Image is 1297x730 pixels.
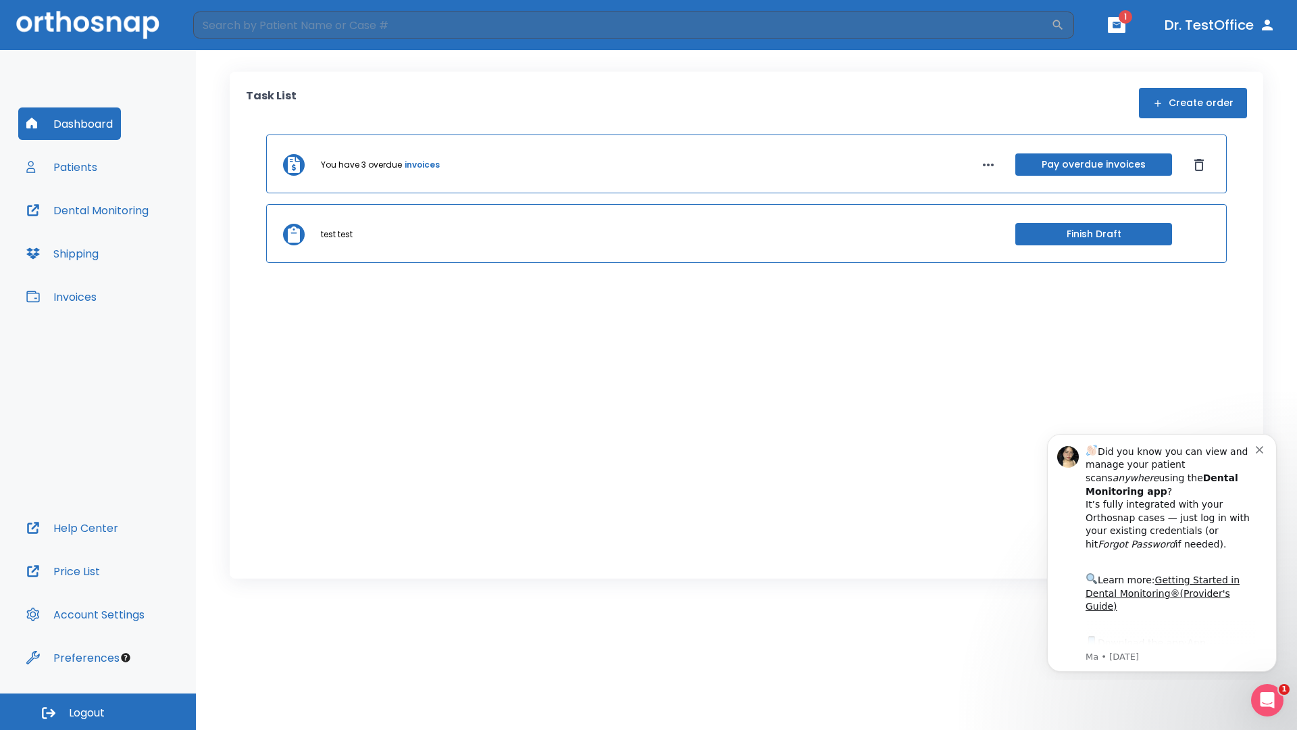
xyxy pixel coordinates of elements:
[229,21,240,32] button: Dismiss notification
[321,228,353,241] p: test test
[18,598,153,631] button: Account Settings
[59,216,179,240] a: App Store
[69,706,105,721] span: Logout
[1027,422,1297,680] iframe: Intercom notifications message
[18,281,105,313] button: Invoices
[18,555,108,587] button: Price List
[1159,13,1281,37] button: Dr. TestOffice
[18,641,128,674] button: Preferences
[120,652,132,664] div: Tooltip anchor
[59,212,229,281] div: Download the app: | ​ Let us know if you need help getting started!
[18,151,105,183] button: Patients
[18,512,126,544] button: Help Center
[59,229,229,241] p: Message from Ma, sent 5w ago
[405,159,440,171] a: invoices
[246,88,297,118] p: Task List
[1139,88,1247,118] button: Create order
[1119,10,1132,24] span: 1
[193,11,1051,39] input: Search by Patient Name or Case #
[1188,154,1210,176] button: Dismiss
[1251,684,1283,716] iframe: Intercom live chat
[1279,684,1290,695] span: 1
[18,194,157,226] button: Dental Monitoring
[321,159,402,171] p: You have 3 overdue
[1015,153,1172,176] button: Pay overdue invoices
[1015,223,1172,245] button: Finish Draft
[18,107,121,140] button: Dashboard
[18,237,107,270] button: Shipping
[16,11,159,39] img: Orthosnap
